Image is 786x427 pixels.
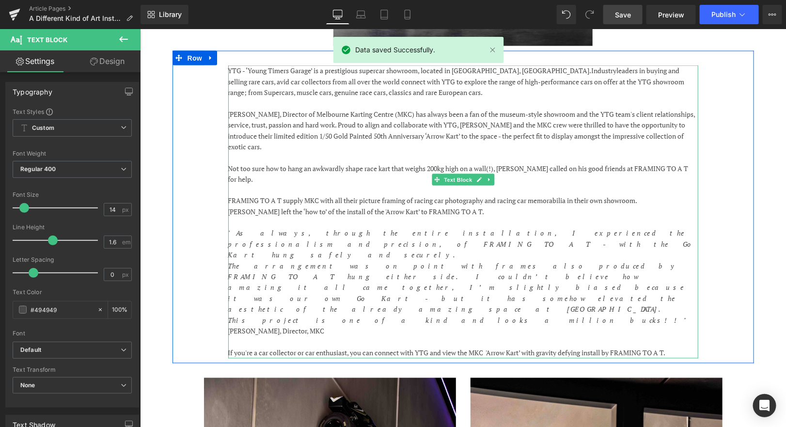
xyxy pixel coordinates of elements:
span: Publish [711,11,736,18]
a: Expand / Collapse [344,145,354,157]
a: Desktop [326,5,349,24]
div: Font Size [13,191,132,198]
span: Preview [658,10,684,20]
span: px [122,206,130,213]
span: leaders in buying and selling rare cars, avid car collectors from all over the world connect with... [88,37,545,68]
div: Text Styles [13,108,132,115]
a: Preview [646,5,696,24]
button: Undo [557,5,576,24]
div: Line Height [13,224,132,231]
span: Save [615,10,631,20]
p: [PERSON_NAME], Director, MKC [88,297,558,308]
span: px [122,271,130,278]
p: Not too sure how to hang an awkwardly shape race kart that weighs 200kg high on a wall(!), [PERSO... [88,134,558,156]
a: Expand / Collapse [64,22,77,36]
span: Text Block [302,145,334,157]
a: New Library [141,5,189,24]
button: More [763,5,782,24]
b: None [20,381,35,389]
b: Regular 400 [20,165,56,173]
i: "As always, through the entire installation, I experienced the professionalism and precision, of ... [88,200,555,231]
i: This project is one of a kind and looks a million bucks!!" [88,287,553,296]
div: Text Transform [13,366,132,373]
div: Text Color [13,289,132,296]
span: Text Block [27,36,67,44]
input: Color [31,304,93,315]
a: Design [72,50,142,72]
span: Industry [452,37,477,46]
p: FRAMING TO A T supply MKC with all their picture framing of racing car photography and racing car... [88,167,558,177]
p: [PERSON_NAME] left the ‘how to’ of the install of the 'Arrow Kart’ to FRAMING TO A T. [88,178,558,189]
p: YTG - ‘Young Timers Garage’ is a prestigious supercar showroom, located in [GEOGRAPHIC_DATA], [GE... [88,36,558,69]
div: % [108,301,131,318]
p: [PERSON_NAME], Director of Melbourne Karting Centre (MKC) has always been a fan of the museum-sty... [88,80,558,124]
span: A Different Kind of Art Install for FRAMING TO A T [29,15,122,22]
div: Font [13,330,132,337]
p: If you're a car collector or car enthusiast, you can connect with YTG and view the MKC 'Arrow Kar... [88,319,558,330]
button: Publish [700,5,759,24]
span: Row [45,22,64,36]
i: Default [20,346,41,354]
div: Letter Spacing [13,256,132,263]
a: Article Pages [29,5,141,13]
button: Redo [580,5,599,24]
div: Font Weight [13,150,132,157]
i: The arrangement was on point with frames also produced by FRAMING TO A T hung either side. I coul... [88,233,546,285]
div: Typography [13,82,52,96]
div: Open Intercom Messenger [753,394,776,417]
span: Library [159,10,182,19]
span: Data saved Successfully. [355,45,435,55]
a: Mobile [396,5,419,24]
a: Laptop [349,5,373,24]
a: Tablet [373,5,396,24]
b: Custom [32,124,54,132]
span: em [122,239,130,245]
